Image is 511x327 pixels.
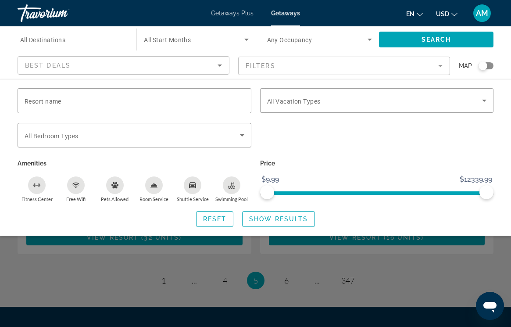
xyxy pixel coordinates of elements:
iframe: Button to launch messaging window [476,292,504,320]
button: Search [379,32,493,47]
span: Reset [203,216,227,223]
mat-select: Sort by [25,60,222,71]
span: Pets Allowed [101,196,129,202]
ngx-slider: ngx-slider [260,191,494,193]
span: All Destinations [20,36,65,43]
button: User Menu [471,4,493,22]
button: Swimming Pool [212,176,251,202]
span: ngx-slider [260,185,274,199]
button: Filter [238,56,450,75]
span: Map [459,60,472,72]
span: Show Results [249,216,308,223]
span: Shuttle Service [177,196,209,202]
span: USD [436,11,449,18]
a: Getaways [271,10,300,17]
span: Best Deals [25,62,71,69]
span: en [406,11,415,18]
span: All Start Months [144,36,191,43]
button: Shuttle Service [173,176,212,202]
span: All Bedroom Types [25,133,78,140]
button: Show Results [242,211,315,227]
span: AM [476,9,488,18]
p: Amenities [18,157,251,169]
span: ngx-slider-max [479,185,493,199]
span: Swimming Pool [215,196,248,202]
span: Free Wifi [66,196,86,202]
a: Travorium [18,2,105,25]
span: Resort name [25,98,61,105]
span: All Vacation Types [267,98,321,105]
a: Getaways Plus [211,10,254,17]
button: Change language [406,7,423,20]
button: Room Service [134,176,173,202]
span: Any Occupancy [267,36,312,43]
span: $9.99 [260,173,280,186]
button: Free Wifi [57,176,96,202]
span: Room Service [139,196,168,202]
p: Price [260,157,494,169]
button: Change currency [436,7,457,20]
button: Fitness Center [18,176,57,202]
button: Reset [196,211,234,227]
span: Search [422,36,451,43]
span: Fitness Center [21,196,53,202]
span: $12339.99 [458,173,493,186]
button: Pets Allowed [96,176,135,202]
